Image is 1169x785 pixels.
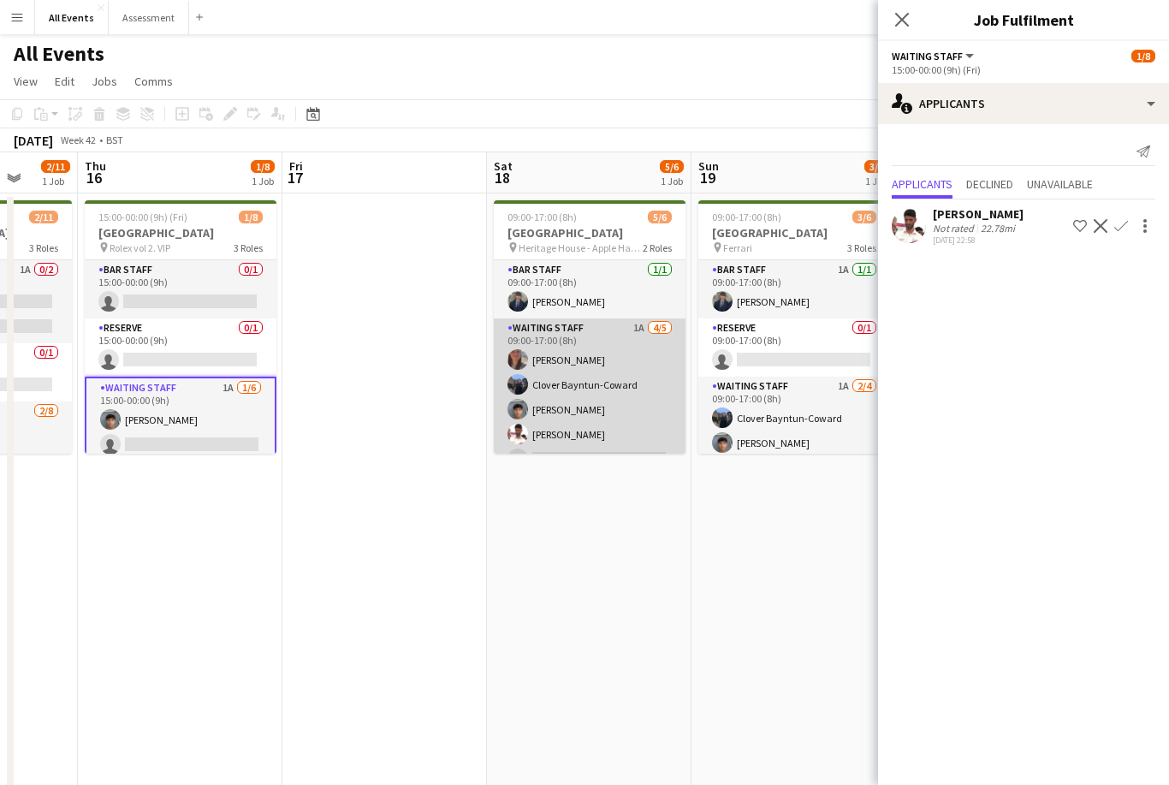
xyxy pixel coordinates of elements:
div: 1 Job [661,175,683,187]
div: BST [106,134,123,146]
span: 2/11 [41,160,70,173]
span: 2 Roles [643,241,672,254]
span: Unavailable [1027,178,1093,190]
app-card-role: Reserve0/109:00-17:00 (8h) [698,318,890,377]
span: 2/11 [29,211,58,223]
app-card-role: Bar Staff1/109:00-17:00 (8h)[PERSON_NAME] [494,260,685,318]
div: [DATE] 22:58 [933,235,1024,246]
span: 1/8 [251,160,275,173]
span: 17 [287,168,303,187]
app-card-role: Waiting Staff1A2/409:00-17:00 (8h)Clover Bayntun-Coward[PERSON_NAME] [698,377,890,509]
h1: All Events [14,41,104,67]
span: Jobs [92,74,117,89]
span: 15:00-00:00 (9h) (Fri) [98,211,187,223]
span: Comms [134,74,173,89]
span: 3 Roles [29,241,58,254]
h3: Job Fulfilment [878,9,1169,31]
span: Week 42 [56,134,99,146]
div: 15:00-00:00 (9h) (Fri) [892,63,1155,76]
div: 1 Job [865,175,887,187]
button: Waiting Staff [892,50,976,62]
span: 19 [696,168,719,187]
app-job-card: 09:00-17:00 (8h)3/6[GEOGRAPHIC_DATA] Ferrari3 RolesBar Staff1A1/109:00-17:00 (8h)[PERSON_NAME]Res... [698,200,890,454]
div: 22.78mi [977,222,1018,235]
span: Sun [698,158,719,174]
div: 1 Job [42,175,69,187]
span: 5/6 [660,160,684,173]
span: Declined [966,178,1013,190]
app-card-role: Waiting Staff1A1/615:00-00:00 (9h)[PERSON_NAME] [85,377,276,562]
span: 09:00-17:00 (8h) [507,211,577,223]
a: Jobs [85,70,124,92]
span: 18 [491,168,513,187]
span: 3/6 [852,211,876,223]
button: Assessment [109,1,189,34]
span: Thu [85,158,106,174]
span: Ferrari [723,241,752,254]
h3: [GEOGRAPHIC_DATA] [494,225,685,241]
app-card-role: Reserve0/115:00-00:00 (9h) [85,318,276,377]
span: 09:00-17:00 (8h) [712,211,781,223]
span: 1/8 [1131,50,1155,62]
button: All Events [35,1,109,34]
app-job-card: 15:00-00:00 (9h) (Fri)1/8[GEOGRAPHIC_DATA] Rolex vol 2. VIP3 RolesBar Staff0/115:00-00:00 (9h) Re... [85,200,276,454]
span: 16 [82,168,106,187]
span: Rolex vol 2. VIP [110,241,170,254]
app-job-card: 09:00-17:00 (8h)5/6[GEOGRAPHIC_DATA] Heritage House - Apple Harvest day tbc2 RolesBar Staff1/109:... [494,200,685,454]
app-card-role: Bar Staff1A1/109:00-17:00 (8h)[PERSON_NAME] [698,260,890,318]
span: Applicants [892,178,952,190]
app-card-role: Bar Staff0/115:00-00:00 (9h) [85,260,276,318]
span: 1/8 [239,211,263,223]
span: Edit [55,74,74,89]
h3: [GEOGRAPHIC_DATA] [698,225,890,241]
span: 3 Roles [847,241,876,254]
h3: [GEOGRAPHIC_DATA] [85,225,276,241]
div: [DATE] [14,132,53,149]
span: Waiting Staff [892,50,963,62]
span: View [14,74,38,89]
app-card-role: Waiting Staff1A4/509:00-17:00 (8h)[PERSON_NAME]Clover Bayntun-Coward[PERSON_NAME][PERSON_NAME] [494,318,685,476]
span: Heritage House - Apple Harvest day tbc [519,241,643,254]
span: Sat [494,158,513,174]
span: 3 Roles [234,241,263,254]
span: 5/6 [648,211,672,223]
div: 1 Job [252,175,274,187]
a: Edit [48,70,81,92]
div: Applicants [878,83,1169,124]
div: [PERSON_NAME] [933,206,1024,222]
a: View [7,70,45,92]
div: Not rated [933,222,977,235]
span: 3/6 [864,160,888,173]
span: Fri [289,158,303,174]
a: Comms [128,70,180,92]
